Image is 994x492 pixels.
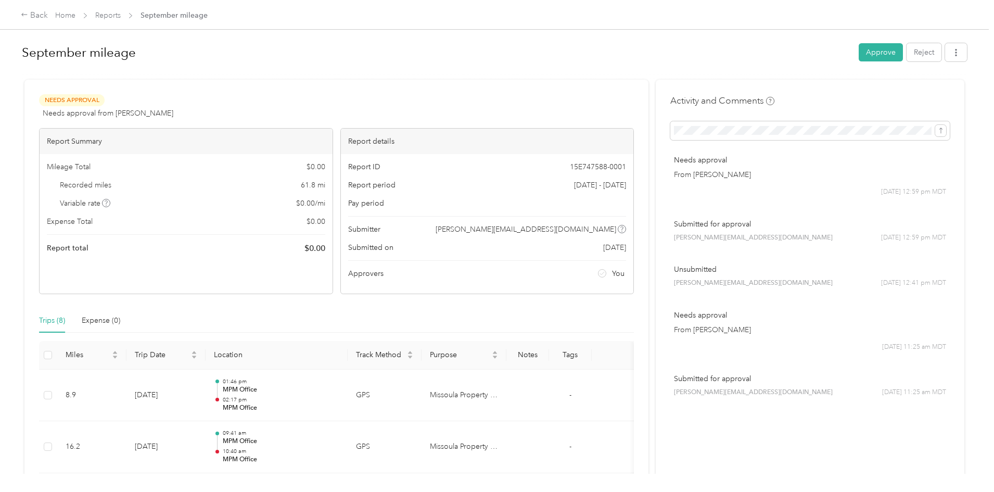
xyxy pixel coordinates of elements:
span: Needs approval from [PERSON_NAME] [43,108,173,119]
span: caret-down [407,354,413,360]
td: [DATE] [126,370,206,422]
p: MPM Office [223,403,339,413]
span: [PERSON_NAME][EMAIL_ADDRESS][DOMAIN_NAME] [674,279,833,288]
span: Variable rate [60,198,111,209]
th: Location [206,341,347,370]
p: Submitted for approval [674,219,946,230]
span: You [612,268,625,279]
span: Approvers [348,268,384,279]
div: Report details [341,129,634,154]
td: GPS [348,370,422,422]
th: Miles [57,341,126,370]
span: Miles [66,350,110,359]
th: Notes [506,341,549,370]
p: Needs approval [674,155,946,166]
span: $ 0.00 / mi [296,198,325,209]
span: [DATE] 12:41 pm MDT [881,279,946,288]
span: $ 0.00 [307,161,325,172]
span: September mileage [141,10,208,21]
span: - [569,390,571,399]
span: caret-down [112,354,118,360]
span: [DATE] [603,242,626,253]
span: 15E747588-0001 [570,161,626,172]
p: Needs approval [674,310,946,321]
span: [DATE] 11:25 am MDT [882,343,946,352]
span: Purpose [430,350,490,359]
div: Expense (0) [82,315,120,326]
div: Report Summary [40,129,333,154]
p: From [PERSON_NAME] [674,169,946,180]
p: 02:17 pm [223,396,339,403]
p: MPM Office [223,455,339,464]
span: [PERSON_NAME][EMAIL_ADDRESS][DOMAIN_NAME] [436,224,616,235]
button: Approve [859,43,903,61]
h1: September mileage [22,40,851,65]
iframe: Everlance-gr Chat Button Frame [936,434,994,492]
span: caret-down [492,354,498,360]
span: Submitter [348,224,380,235]
span: Report total [47,243,88,254]
td: 8.9 [57,370,126,422]
p: 01:46 pm [223,378,339,385]
th: Tags [549,341,592,370]
span: Report period [348,180,396,191]
span: Report ID [348,161,380,172]
p: Unsubmitted [674,264,946,275]
span: Track Method [356,350,405,359]
button: Reject [907,43,941,61]
span: caret-up [191,349,197,356]
th: Purpose [422,341,506,370]
th: Track Method [348,341,422,370]
span: [DATE] 12:59 pm MDT [881,187,946,197]
td: [DATE] [126,421,206,473]
p: 10:40 am [223,448,339,455]
span: caret-up [407,349,413,356]
span: caret-up [112,349,118,356]
td: 16.2 [57,421,126,473]
span: Trip Date [135,350,189,359]
h4: Activity and Comments [670,94,774,107]
span: $ 0.00 [304,242,325,255]
span: caret-up [492,349,498,356]
td: Missoula Property Management [422,421,506,473]
span: [DATE] - [DATE] [574,180,626,191]
p: MPM Office [223,437,339,446]
span: - [569,442,571,451]
span: [PERSON_NAME][EMAIL_ADDRESS][DOMAIN_NAME] [674,233,833,243]
div: Trips (8) [39,315,65,326]
span: Expense Total [47,216,93,227]
span: Mileage Total [47,161,91,172]
span: $ 0.00 [307,216,325,227]
span: [PERSON_NAME][EMAIL_ADDRESS][DOMAIN_NAME] [674,388,833,397]
p: 09:41 am [223,430,339,437]
span: caret-down [191,354,197,360]
span: Pay period [348,198,384,209]
td: GPS [348,421,422,473]
p: Submitted for approval [674,373,946,384]
p: From [PERSON_NAME] [674,324,946,335]
p: MPM Office [223,385,339,395]
span: Needs Approval [39,94,105,106]
th: Trip Date [126,341,206,370]
td: Missoula Property Management [422,370,506,422]
span: 61.8 mi [301,180,325,191]
span: [DATE] 12:59 pm MDT [881,233,946,243]
a: Home [55,11,75,20]
div: Back [21,9,48,22]
a: Reports [95,11,121,20]
span: Recorded miles [60,180,111,191]
span: Submitted on [348,242,393,253]
span: [DATE] 11:25 am MDT [882,388,946,397]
